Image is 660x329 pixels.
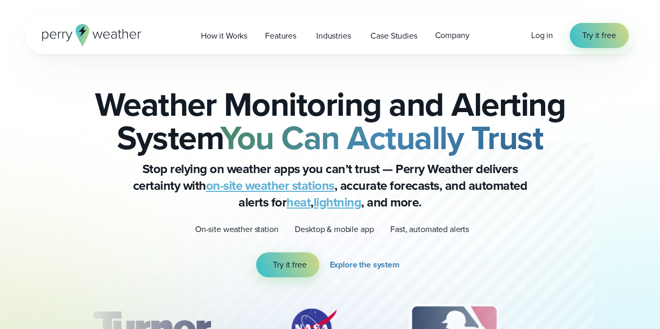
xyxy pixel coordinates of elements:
[316,30,351,42] span: Industries
[265,30,296,42] span: Features
[256,252,319,277] a: Try it free
[570,23,628,48] a: Try it free
[192,25,256,46] a: How it Works
[220,113,543,162] strong: You Can Actually Trust
[330,259,400,271] span: Explore the system
[195,223,278,236] p: On-site weather station
[330,252,404,277] a: Explore the system
[273,259,306,271] span: Try it free
[286,193,310,212] a: heat
[435,29,470,42] span: Company
[531,29,553,42] a: Log in
[78,88,583,154] h2: Weather Monitoring and Alerting System
[314,193,362,212] a: lightning
[582,29,616,42] span: Try it free
[206,176,334,195] a: on-site weather stations
[531,29,553,41] span: Log in
[122,161,539,211] p: Stop relying on weather apps you can’t trust — Perry Weather delivers certainty with , accurate f...
[370,30,417,42] span: Case Studies
[362,25,426,46] a: Case Studies
[295,223,374,236] p: Desktop & mobile app
[201,30,247,42] span: How it Works
[390,223,469,236] p: Fast, automated alerts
